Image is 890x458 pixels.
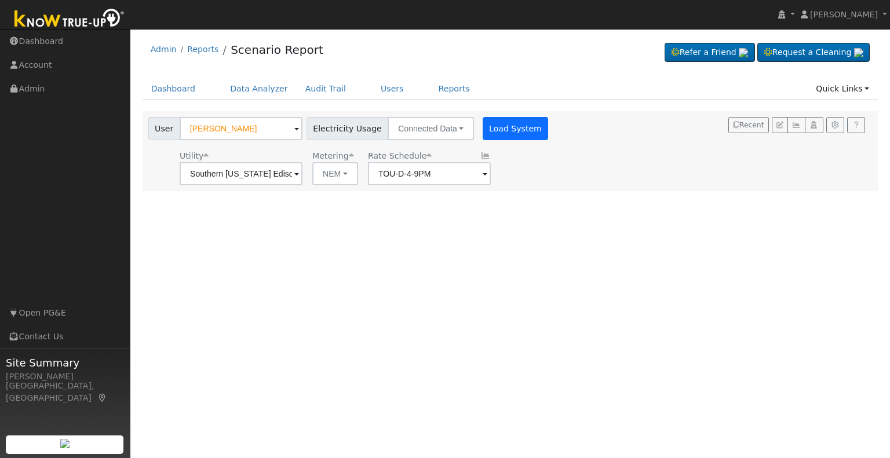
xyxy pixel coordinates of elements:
[307,117,388,140] span: Electricity Usage
[388,117,474,140] button: Connected Data
[728,117,769,133] button: Recent
[6,380,124,404] div: [GEOGRAPHIC_DATA], [GEOGRAPHIC_DATA]
[810,10,878,19] span: [PERSON_NAME]
[826,117,844,133] button: Settings
[312,162,358,185] button: NEM
[60,439,70,448] img: retrieve
[9,6,130,32] img: Know True-Up
[805,117,823,133] button: Login As
[297,78,355,100] a: Audit Trail
[807,78,878,100] a: Quick Links
[847,117,865,133] a: Help Link
[180,162,302,185] input: Select a Utility
[368,151,432,160] span: Alias: None
[854,48,863,57] img: retrieve
[787,117,805,133] button: Multi-Series Graph
[757,43,870,63] a: Request a Cleaning
[180,117,302,140] input: Select a User
[151,45,177,54] a: Admin
[6,355,124,371] span: Site Summary
[6,371,124,383] div: [PERSON_NAME]
[180,150,302,162] div: Utility
[665,43,755,63] a: Refer a Friend
[187,45,218,54] a: Reports
[739,48,748,57] img: retrieve
[312,150,358,162] div: Metering
[143,78,205,100] a: Dashboard
[231,43,323,57] a: Scenario Report
[368,162,491,185] input: Select a Rate Schedule
[372,78,413,100] a: Users
[221,78,297,100] a: Data Analyzer
[430,78,479,100] a: Reports
[772,117,788,133] button: Edit User
[483,117,549,140] button: Load System
[148,117,180,140] span: User
[97,393,108,402] a: Map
